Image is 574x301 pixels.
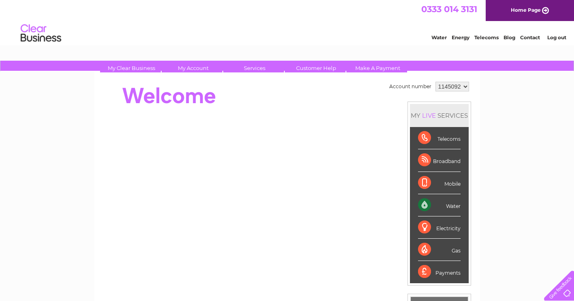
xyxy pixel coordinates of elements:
[418,127,461,149] div: Telecoms
[96,4,479,39] div: Clear Business is a trading name of Verastar Limited (registered in [GEOGRAPHIC_DATA] No. 3667643...
[421,4,477,14] a: 0333 014 3131
[285,61,348,72] a: Customer Help
[474,34,499,40] a: Telecoms
[418,239,461,261] div: Gas
[162,61,224,72] a: My Account
[431,34,447,40] a: Water
[387,80,433,93] td: Account number
[418,261,461,283] div: Payments
[418,149,461,172] div: Broadband
[520,34,540,40] a: Contact
[20,21,62,46] img: logo.png
[223,61,286,72] a: Services
[452,34,469,40] a: Energy
[547,34,566,40] a: Log out
[420,112,437,119] div: LIVE
[418,216,461,239] div: Electricity
[410,104,469,127] div: MY SERVICES
[418,172,461,194] div: Mobile
[504,34,515,40] a: Blog
[418,194,461,216] div: Water
[346,61,409,72] a: Make A Payment
[100,61,163,72] a: My Clear Business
